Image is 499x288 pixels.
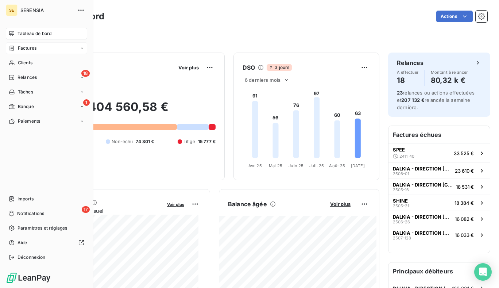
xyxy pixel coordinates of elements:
[269,163,282,168] tspan: Mai 25
[455,216,474,222] span: 16 082 €
[393,214,452,220] span: DALKIA - DIRECTION [GEOGRAPHIC_DATA] (30446)
[17,210,44,217] span: Notifications
[456,184,474,190] span: 18 531 €
[393,236,411,240] span: 2507-128
[243,63,255,72] h6: DSO
[388,143,490,162] button: SPEE2411-4033 525 €
[18,45,36,51] span: Factures
[397,74,419,86] h4: 18
[41,100,216,122] h2: 404 560,58 €
[455,168,474,174] span: 23 610 €
[289,163,303,168] tspan: Juin 25
[18,103,34,110] span: Banque
[397,90,475,110] span: relances ou actions effectuées et relancés la semaine dernière.
[136,138,154,145] span: 74 301 €
[393,230,452,236] span: DALKIA - DIRECTION [GEOGRAPHIC_DATA] (30446)
[18,89,33,95] span: Tâches
[183,138,195,145] span: Litige
[6,4,18,16] div: SE
[388,178,490,195] button: DALKIA - DIRECTION [GEOGRAPHIC_DATA] (30446)2505-1618 531 €
[20,7,73,13] span: SERENSIA
[82,206,90,213] span: 17
[393,198,408,204] span: SHINE
[6,272,51,284] img: Logo LeanPay
[309,163,324,168] tspan: Juil. 25
[167,202,184,207] span: Voir plus
[83,99,90,106] span: 1
[41,207,162,215] span: Chiffre d'affaires mensuel
[18,225,67,231] span: Paramètres et réglages
[351,163,365,168] tspan: [DATE]
[397,70,419,74] span: À effectuer
[18,254,46,261] span: Déconnexion
[18,196,34,202] span: Imports
[245,77,281,83] span: 6 derniers mois
[397,90,403,96] span: 23
[454,200,474,206] span: 18 384 €
[198,138,216,145] span: 15 777 €
[393,220,410,224] span: 2506-26
[18,239,27,246] span: Aide
[393,182,453,188] span: DALKIA - DIRECTION [GEOGRAPHIC_DATA] (30446)
[397,58,423,67] h6: Relances
[388,195,490,211] button: SHINE2505-2118 384 €
[393,147,405,153] span: SPEE
[267,64,291,71] span: 3 jours
[436,11,473,22] button: Actions
[18,74,37,81] span: Relances
[81,70,90,77] span: 18
[388,262,490,280] h6: Principaux débiteurs
[401,97,424,103] span: 207 132 €
[388,126,490,143] h6: Factures échues
[165,201,186,207] button: Voir plus
[399,154,414,158] span: 2411-40
[248,163,262,168] tspan: Avr. 25
[388,211,490,227] button: DALKIA - DIRECTION [GEOGRAPHIC_DATA] (30446)2506-2616 082 €
[178,65,199,70] span: Voir plus
[6,237,87,249] a: Aide
[328,201,353,207] button: Voir plus
[18,59,32,66] span: Clients
[18,30,51,37] span: Tableau de bord
[388,162,490,178] button: DALKIA - DIRECTION [GEOGRAPHIC_DATA] (30446)2506-0123 610 €
[329,163,345,168] tspan: Août 25
[431,74,468,86] h4: 80,32 k €
[431,70,468,74] span: Montant à relancer
[393,204,409,208] span: 2505-21
[474,263,492,281] div: Open Intercom Messenger
[18,118,40,124] span: Paiements
[393,188,409,192] span: 2505-16
[393,172,409,176] span: 2506-01
[454,150,474,156] span: 33 525 €
[455,232,474,238] span: 16 033 €
[388,227,490,243] button: DALKIA - DIRECTION [GEOGRAPHIC_DATA] (30446)2507-12816 033 €
[112,138,133,145] span: Non-échu
[330,201,351,207] span: Voir plus
[176,64,201,71] button: Voir plus
[228,200,267,208] h6: Balance âgée
[393,166,452,172] span: DALKIA - DIRECTION [GEOGRAPHIC_DATA] (30446)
